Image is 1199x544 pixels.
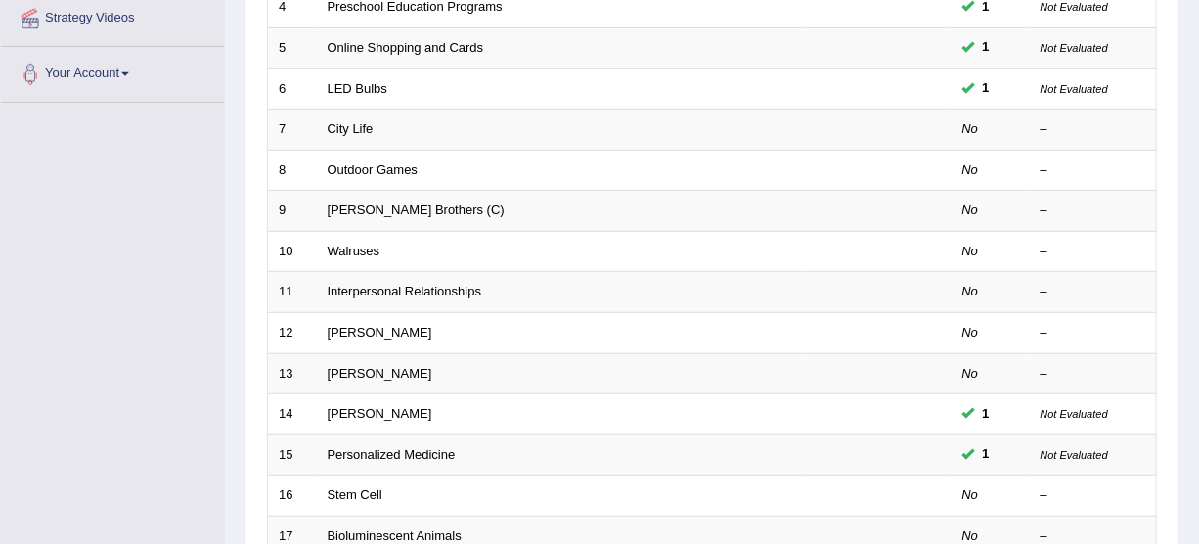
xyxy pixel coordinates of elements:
[328,325,432,340] a: [PERSON_NAME]
[962,121,979,136] em: No
[1041,449,1108,461] small: Not Evaluated
[328,406,432,421] a: [PERSON_NAME]
[1041,1,1108,13] small: Not Evaluated
[268,28,317,69] td: 5
[975,37,998,58] span: You can still take this question
[328,244,380,258] a: Walruses
[1041,324,1146,342] div: –
[268,191,317,232] td: 9
[268,272,317,313] td: 11
[1041,202,1146,220] div: –
[268,150,317,191] td: 8
[268,353,317,394] td: 13
[328,487,382,502] a: Stem Cell
[1041,161,1146,180] div: –
[975,404,998,425] span: You can still take this question
[962,528,979,543] em: No
[962,284,979,298] em: No
[268,434,317,476] td: 15
[328,81,387,96] a: LED Bulbs
[1041,42,1108,54] small: Not Evaluated
[1041,243,1146,261] div: –
[268,476,317,517] td: 16
[328,366,432,381] a: [PERSON_NAME]
[962,366,979,381] em: No
[268,110,317,151] td: 7
[328,162,419,177] a: Outdoor Games
[962,244,979,258] em: No
[268,231,317,272] td: 10
[268,394,317,435] td: 14
[328,40,484,55] a: Online Shopping and Cards
[328,121,374,136] a: City Life
[328,203,505,217] a: [PERSON_NAME] Brothers (C)
[268,68,317,110] td: 6
[962,162,979,177] em: No
[1,47,224,96] a: Your Account
[1041,120,1146,139] div: –
[1041,283,1146,301] div: –
[268,312,317,353] td: 12
[962,487,979,502] em: No
[328,447,456,462] a: Personalized Medicine
[328,284,482,298] a: Interpersonal Relationships
[975,444,998,465] span: You can still take this question
[962,203,979,217] em: No
[975,78,998,99] span: You can still take this question
[962,325,979,340] em: No
[1041,83,1108,95] small: Not Evaluated
[1041,365,1146,384] div: –
[1041,408,1108,420] small: Not Evaluated
[1041,486,1146,505] div: –
[328,528,462,543] a: Bioluminescent Animals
